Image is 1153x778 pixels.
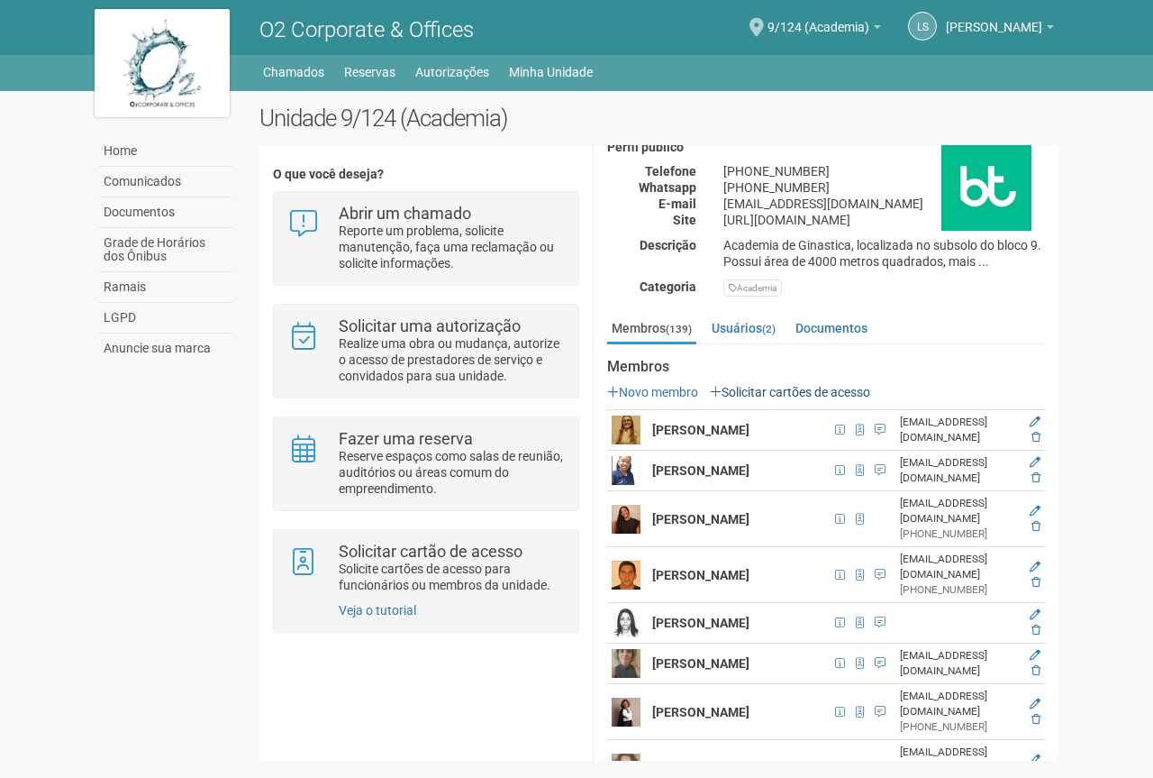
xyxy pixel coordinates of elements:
a: Editar membro [1030,456,1040,469]
a: Excluir membro [1031,664,1040,677]
a: Solicitar uma autorização Realize uma obra ou mudança, autorize o acesso de prestadores de serviç... [287,318,564,384]
a: 9/124 (Academia) [767,23,881,37]
div: [PHONE_NUMBER] [900,526,1019,542]
a: Grade de Horários dos Ônibus [99,228,232,272]
strong: Whatsapp [639,180,696,195]
a: Usuários(2) [707,315,780,342]
a: Editar membro [1030,698,1040,710]
a: Excluir membro [1031,431,1040,444]
div: [EMAIL_ADDRESS][DOMAIN_NAME] [900,455,1019,486]
a: Solicitar cartões de acesso [710,385,870,399]
div: [EMAIL_ADDRESS][DOMAIN_NAME] [900,689,1019,719]
small: (139) [666,323,692,335]
img: user.png [612,505,640,534]
img: user.png [612,416,640,444]
div: Academia de Ginastica, localizada no subsolo do bloco 9. Possui área de 4000 metros quadrados, ma... [710,237,1058,270]
a: Reservas [344,59,395,85]
div: [EMAIL_ADDRESS][DOMAIN_NAME] [900,745,1019,775]
p: Reserve espaços como salas de reunião, auditórios ou áreas comum do empreendimento. [339,448,565,497]
a: [PERSON_NAME] [946,23,1054,37]
strong: Fazer uma reserva [339,429,473,448]
div: [EMAIL_ADDRESS][DOMAIN_NAME] [900,415,1019,445]
strong: Descrição [640,238,696,252]
h2: Unidade 9/124 (Academia) [259,105,1058,132]
a: Ramais [99,272,232,303]
a: Membros(139) [607,315,696,344]
a: Editar membro [1030,609,1040,621]
strong: [PERSON_NAME] [652,512,749,526]
strong: [PERSON_NAME] [652,463,749,478]
a: Editar membro [1030,754,1040,766]
strong: [PERSON_NAME] [652,423,749,437]
p: Reporte um problema, solicite manutenção, faça uma reclamação ou solicite informações. [339,223,565,271]
strong: Categoria [640,279,696,294]
a: Fazer uma reserva Reserve espaços como salas de reunião, auditórios ou áreas comum do empreendime... [287,431,564,497]
a: Editar membro [1030,505,1040,517]
div: Academia [723,279,782,297]
a: Autorizações [415,59,489,85]
p: Solicite cartões de acesso para funcionários ou membros da unidade. [339,561,565,593]
a: Excluir membro [1031,713,1040,726]
div: [PHONE_NUMBER] [710,179,1058,196]
div: [PHONE_NUMBER] [710,163,1058,179]
strong: Membros [607,359,1045,375]
div: [EMAIL_ADDRESS][DOMAIN_NAME] [900,648,1019,679]
a: Comunicados [99,167,232,197]
img: user.png [612,456,640,485]
strong: Solicitar cartão de acesso [339,542,522,561]
strong: [PERSON_NAME] [652,656,749,671]
p: Realize uma obra ou mudança, autorize o acesso de prestadores de serviço e convidados para sua un... [339,335,565,384]
strong: [PERSON_NAME] [652,616,749,630]
a: Home [99,136,232,167]
img: user.png [612,609,640,637]
small: (2) [762,323,776,335]
strong: [PERSON_NAME] [652,568,749,582]
div: [PHONE_NUMBER] [900,582,1019,598]
a: Minha Unidade [509,59,593,85]
img: user.png [612,561,640,590]
a: Excluir membro [1031,520,1040,533]
a: Novo membro [607,385,698,399]
strong: Abrir um chamado [339,204,471,223]
strong: Site [673,213,696,227]
h4: O que você deseja? [273,168,578,181]
span: O2 Corporate & Offices [259,17,474,42]
h4: Perfil público [607,141,1045,154]
div: [PHONE_NUMBER] [900,719,1019,735]
div: [EMAIL_ADDRESS][DOMAIN_NAME] [710,196,1058,212]
a: LS [908,12,937,41]
a: Excluir membro [1031,471,1040,484]
a: Anuncie sua marca [99,334,232,363]
a: Editar membro [1030,561,1040,573]
span: 9/124 (Academia) [767,3,869,34]
a: Excluir membro [1031,576,1040,589]
a: Documentos [99,197,232,228]
a: Abrir um chamado Reporte um problema, solicite manutenção, faça uma reclamação ou solicite inform... [287,206,564,271]
div: [EMAIL_ADDRESS][DOMAIN_NAME] [900,496,1019,526]
strong: [PERSON_NAME] [652,705,749,719]
a: Veja o tutorial [339,603,416,618]
strong: Solicitar uma autorização [339,316,521,335]
strong: Telefone [645,164,696,178]
a: Excluir membro [1031,624,1040,636]
span: Leticia Souza do Nascimento [946,3,1042,34]
div: [URL][DOMAIN_NAME] [710,212,1058,228]
strong: [PERSON_NAME] [652,761,749,775]
img: user.png [612,649,640,678]
a: Documentos [791,315,872,342]
a: Editar membro [1030,649,1040,662]
strong: E-mail [658,197,696,211]
div: [EMAIL_ADDRESS][DOMAIN_NAME] [900,552,1019,582]
a: Solicitar cartão de acesso Solicite cartões de acesso para funcionários ou membros da unidade. [287,544,564,593]
a: Chamados [263,59,324,85]
img: user.png [612,698,640,727]
a: LGPD [99,303,232,334]
img: logo.jpg [95,9,230,117]
a: Editar membro [1030,416,1040,428]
